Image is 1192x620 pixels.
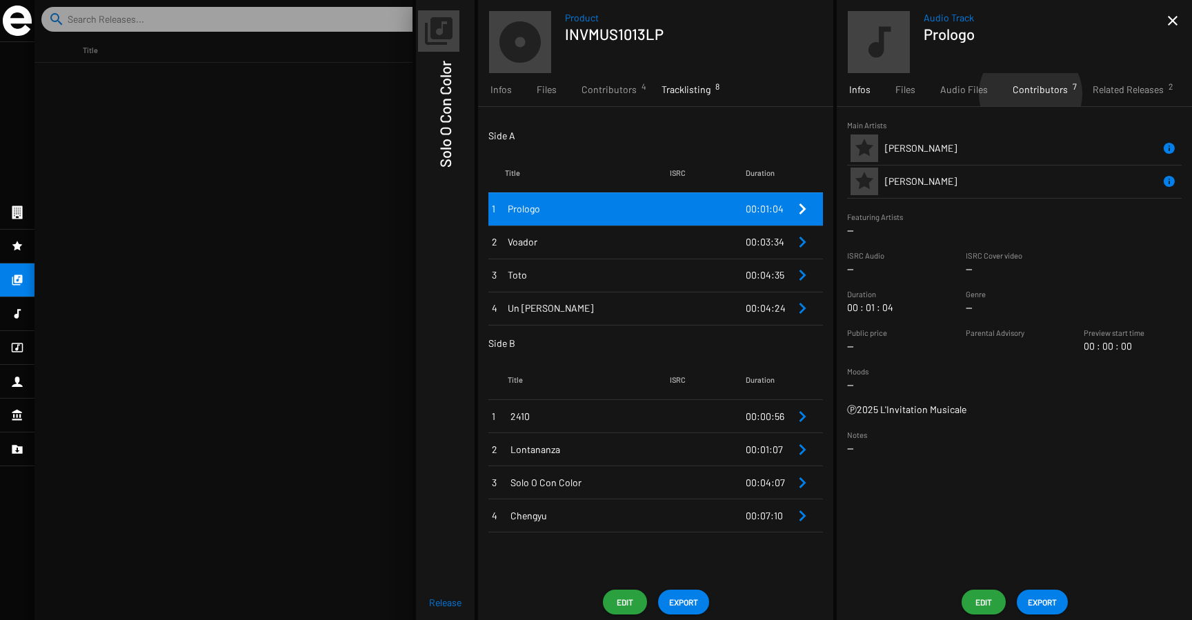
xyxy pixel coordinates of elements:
[670,373,686,387] div: ISRC
[492,302,497,314] span: 4
[505,166,670,180] div: Title
[492,477,497,488] span: 3
[565,25,797,43] h1: INVMUS1013LP
[966,262,1022,276] p: --
[658,590,709,614] button: EXPORT
[882,301,893,314] span: 04
[510,443,670,457] span: Lontananza
[508,373,523,387] div: Title
[847,441,1182,455] p: --
[847,212,903,221] small: Featuring Artists
[1093,83,1164,97] span: Related Releases
[794,508,811,524] mat-icon: Remove Reference
[847,367,868,376] small: Moods
[847,290,876,299] small: Duration
[966,301,986,314] p: --
[794,474,811,491] mat-icon: Remove Reference
[973,590,995,614] span: Edit
[582,83,637,97] span: Contributors
[746,510,783,521] span: 00:07:10
[847,262,884,276] p: --
[1121,339,1132,353] span: 00
[492,203,495,214] span: 1
[670,166,746,180] div: ISRC
[436,61,454,168] h1: Solo O Con Color
[794,267,811,283] mat-icon: Remove Reference
[508,235,670,249] span: Voador
[603,590,647,614] button: Edit
[847,301,866,314] span: 00
[794,408,811,425] mat-icon: Remove Reference
[794,300,811,317] mat-icon: Remove Reference
[508,202,670,216] span: Prologo
[746,302,786,314] span: 00:04:24
[508,373,670,387] div: Title
[508,268,670,282] span: Toto
[670,166,686,180] div: ISRC
[962,590,1006,614] button: Edit
[537,83,557,97] span: Files
[885,142,957,154] span: [PERSON_NAME]
[746,166,794,180] div: Duration
[847,403,966,415] span: Ⓟ2025 L'Invitation Musicale
[1013,83,1068,97] span: Contributors
[488,129,823,143] p: Side A
[492,236,497,248] span: 2
[662,83,711,97] span: Tracklisting
[505,166,520,180] div: Title
[488,337,823,350] p: Side B
[849,83,871,97] span: Infos
[3,6,32,36] img: grand-sigle.svg
[940,83,988,97] span: Audio Files
[565,11,808,25] span: Product
[966,328,1024,337] small: Parental Advisory
[847,339,887,353] p: --
[1102,339,1121,353] span: 00
[492,410,495,422] span: 1
[746,373,794,387] div: Duration
[847,328,887,337] small: Public price
[614,590,636,614] span: Edit
[490,83,512,97] span: Infos
[746,373,775,387] div: Duration
[794,234,811,250] mat-icon: Remove Reference
[746,269,784,281] span: 00:04:35
[669,590,698,614] span: EXPORT
[847,223,1182,237] p: --
[794,201,811,217] mat-icon: Remove Reference
[670,373,746,387] div: ISRC
[746,236,784,248] span: 00:03:34
[866,301,882,314] span: 01
[429,596,461,610] span: Release
[847,378,868,392] p: --
[847,430,867,439] small: Notes
[492,443,497,455] span: 2
[746,477,785,488] span: 00:04:07
[746,203,784,214] span: 00:01:04
[924,11,1167,25] span: Audio Track
[492,269,497,281] span: 3
[885,175,957,187] span: [PERSON_NAME]
[924,25,1156,43] h1: Prologo
[510,410,670,423] span: 2410
[794,441,811,458] mat-icon: Remove Reference
[746,443,783,455] span: 00:01:07
[492,510,497,521] span: 4
[746,166,775,180] div: Duration
[1084,339,1102,353] span: 00
[966,251,1022,260] small: ISRC Cover video
[966,290,986,299] small: Genre
[508,301,670,315] span: Un [PERSON_NAME]
[847,121,886,130] small: Main Artists
[1084,328,1144,337] small: Preview start time
[746,410,784,422] span: 00:00:56
[1017,590,1068,614] button: EXPORT
[847,251,884,260] small: ISRC Audio
[510,476,670,490] span: Solo O Con Color
[1164,12,1181,29] mat-icon: close
[895,83,915,97] span: Files
[510,509,670,523] span: Chengyu
[1028,590,1057,614] span: EXPORT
